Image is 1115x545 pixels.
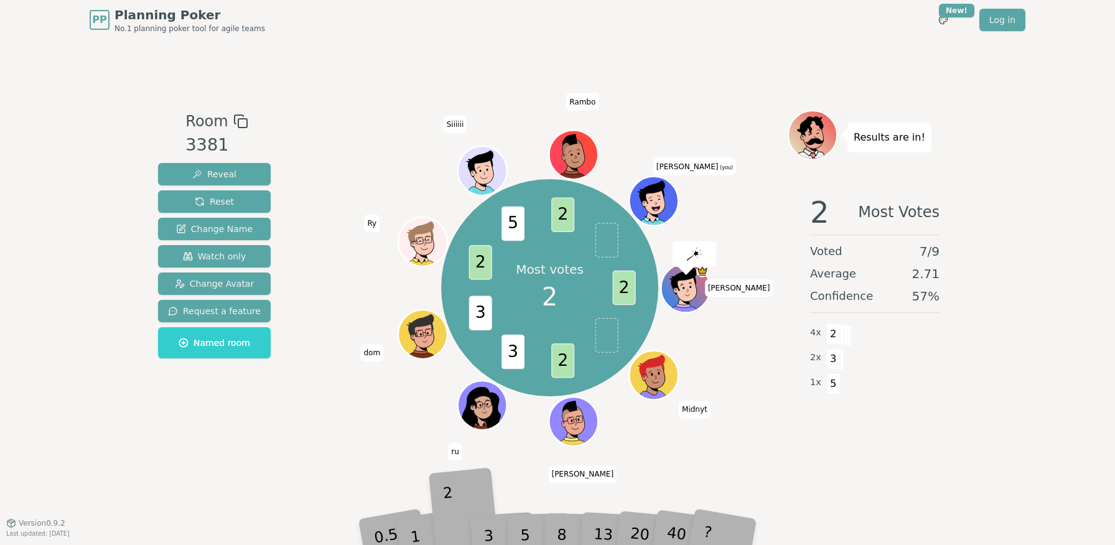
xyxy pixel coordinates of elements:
button: New! [932,9,954,31]
span: Confidence [810,287,873,305]
span: 4 x [810,326,821,340]
button: Version0.9.2 [6,518,65,528]
span: Click to change your name [444,115,467,133]
span: 3 [826,348,841,370]
p: Most votes [516,261,584,278]
span: 2 [551,343,574,378]
span: PP [92,12,106,27]
button: Reveal [158,163,271,185]
span: Reveal [192,168,236,180]
span: 2.71 [912,265,940,282]
span: Click to change your name [448,443,462,460]
span: 3 [501,335,524,369]
span: Last updated: [DATE] [6,530,70,537]
span: 7 / 9 [920,243,940,260]
a: Log in [979,9,1025,31]
span: Named room [179,337,250,349]
span: (you) [718,164,733,170]
button: Click to change your avatar [630,178,676,224]
span: Click to change your name [364,215,380,232]
span: Average [810,265,856,282]
span: No.1 planning poker tool for agile teams [114,24,265,34]
span: 5 [501,207,524,241]
span: Watch only [183,250,246,263]
span: Click to change your name [566,93,599,110]
span: Planning Poker [114,6,265,24]
span: 57 % [912,287,940,305]
button: Reset [158,190,271,213]
button: Request a feature [158,300,271,322]
span: Request a feature [168,305,261,317]
span: Change Name [176,223,253,235]
span: Click to change your name [548,465,617,483]
span: 2 [542,278,557,315]
span: Change Avatar [175,277,254,290]
span: Voted [810,243,842,260]
p: Results are in! [854,129,925,146]
div: 3381 [185,133,248,158]
span: 2 x [810,351,821,365]
span: 2 [612,271,635,305]
span: Click to change your name [679,401,711,418]
button: Watch only [158,245,271,268]
span: 2 [469,245,492,279]
span: Click to change your name [653,157,736,175]
button: Named room [158,327,271,358]
button: Change Avatar [158,272,271,295]
span: Click to change your name [705,279,773,297]
img: reveal [686,248,701,260]
span: Version 0.9.2 [19,518,65,528]
div: New! [939,4,974,17]
span: 5 [826,373,841,394]
span: 2 [810,197,829,227]
span: Click to change your name [360,343,383,361]
a: PPPlanning PokerNo.1 planning poker tool for agile teams [90,6,265,34]
span: Most Votes [858,197,940,227]
span: Reset [195,195,234,208]
span: Room [185,110,228,133]
span: 1 x [810,376,821,389]
span: Matthew J is the host [696,265,708,277]
button: Change Name [158,218,271,240]
span: 3 [469,296,492,330]
span: 2 [551,198,574,232]
span: 2 [826,324,841,345]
